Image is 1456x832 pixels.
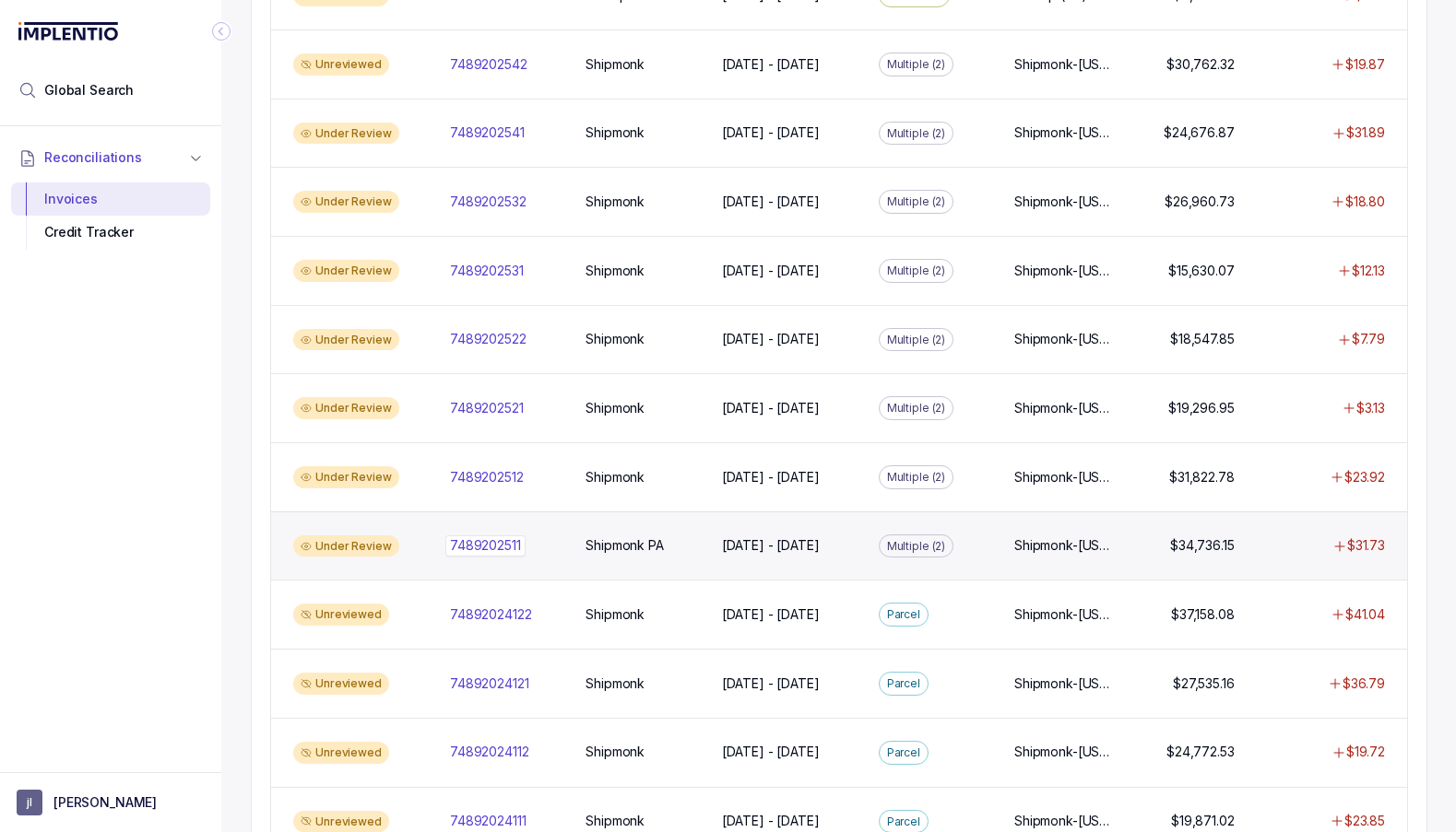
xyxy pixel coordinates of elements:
p: Shipmonk-[US_STATE], Shipmonk-[US_STATE], Shipmonk-[US_STATE] [1014,399,1113,417]
p: Shipmonk-[US_STATE], Shipmonk-[US_STATE], Shipmonk-[US_STATE] [1014,674,1113,693]
div: Collapse Icon [210,20,232,42]
p: $26,960.73 [1165,193,1235,211]
p: 7489202532 [450,193,527,211]
p: Shipmonk-[US_STATE], Shipmonk-[US_STATE], Shipmonk-[US_STATE] [1014,536,1113,555]
p: 7489202521 [450,399,524,417]
p: Shipmonk [586,193,645,211]
p: 74892024112 [450,743,528,761]
p: [DATE] - [DATE] [722,123,820,142]
p: Shipmonk [586,674,645,693]
p: Multiple (2) [887,537,946,556]
p: Shipmonk [586,399,645,417]
p: [DATE] - [DATE] [722,674,820,693]
p: Multiple (2) [887,399,946,417]
button: Reconciliations [11,137,210,178]
div: Unreviewed [293,673,389,695]
span: Global Search [44,81,134,100]
p: 74892024111 [450,812,526,830]
div: Under Review [293,191,399,213]
p: $37,158.08 [1171,605,1235,624]
div: Under Review [293,535,399,557]
div: Unreviewed [293,742,389,764]
p: Multiple (2) [887,193,946,211]
p: Parcel [887,813,920,831]
span: User initials [17,790,42,815]
p: $19.72 [1346,743,1385,761]
p: $19,296.95 [1168,399,1235,417]
p: 74892024122 [450,605,531,624]
p: Shipmonk-[US_STATE], Shipmonk-[US_STATE], Shipmonk-[US_STATE] [1014,743,1113,761]
p: [DATE] - [DATE] [722,468,820,486]
p: $31,822.78 [1169,468,1235,486]
p: $31.73 [1347,536,1385,555]
p: Shipmonk-[US_STATE], Shipmonk-[US_STATE], Shipmonk-[US_STATE] [1014,605,1113,624]
p: $41.04 [1345,605,1385,624]
p: Shipmonk PA [586,536,663,555]
p: Shipmonk-[US_STATE], Shipmonk-[US_STATE], Shipmonk-[US_STATE] [1014,55,1113,74]
p: Shipmonk-[US_STATE], Shipmonk-[US_STATE], Shipmonk-[US_STATE] [1014,468,1113,486]
p: Multiple (2) [887,124,946,143]
button: User initials[PERSON_NAME] [17,790,205,815]
p: Shipmonk [586,743,645,761]
div: Under Review [293,466,399,488]
p: $3.13 [1356,399,1385,417]
p: $19,871.02 [1171,812,1235,830]
p: Shipmonk-[US_STATE], Shipmonk-[US_STATE], Shipmonk-[US_STATE] [1014,812,1113,830]
p: $7.79 [1352,330,1385,348]
p: $27,535.16 [1173,674,1235,693]
div: Under Review [293,397,399,419]
p: 7489202522 [450,330,527,348]
p: Shipmonk-[US_STATE], Shipmonk-[US_STATE], Shipmonk-[US_STATE] [1014,262,1113,280]
div: Unreviewed [293,603,389,626]
p: [DATE] - [DATE] [722,55,820,74]
p: [DATE] - [DATE] [722,536,820,555]
p: Parcel [887,674,920,693]
p: $18.80 [1345,193,1385,211]
p: $34,736.15 [1170,536,1235,555]
p: $18,547.85 [1170,330,1235,348]
p: Shipmonk [586,123,645,142]
p: $15,630.07 [1168,262,1235,280]
p: $23.92 [1344,468,1385,486]
div: Under Review [293,123,399,145]
p: Parcel [887,744,920,762]
p: 7489202512 [450,468,524,486]
p: Shipmonk-[US_STATE], Shipmonk-[US_STATE], Shipmonk-[US_STATE] [1014,330,1113,348]
p: Shipmonk [586,605,645,624]
p: Shipmonk-[US_STATE], Shipmonk-[US_STATE], Shipmonk-[US_STATE] [1014,193,1113,211]
p: Multiple (2) [887,468,946,486]
p: 7489202541 [450,123,525,142]
p: 7489202531 [450,262,524,280]
p: $24,676.87 [1164,123,1235,142]
p: [DATE] - [DATE] [722,262,820,280]
p: Shipmonk [586,330,645,348]
p: 74892024121 [450,674,528,693]
p: [DATE] - [DATE] [722,605,820,624]
p: Shipmonk-[US_STATE], Shipmonk-[US_STATE], Shipmonk-[US_STATE] [1014,123,1113,142]
p: $24,772.53 [1166,743,1235,761]
div: Under Review [293,329,399,351]
p: $19.87 [1345,55,1385,74]
p: $36.79 [1343,674,1385,693]
p: [DATE] - [DATE] [722,193,820,211]
p: Shipmonk [586,812,645,830]
p: $30,762.32 [1166,55,1235,74]
p: 7489202511 [445,535,526,556]
p: Multiple (2) [887,55,946,74]
p: $23.85 [1344,812,1385,830]
p: 7489202542 [450,55,527,74]
p: [DATE] - [DATE] [722,812,820,830]
div: Invoices [26,182,195,216]
p: [DATE] - [DATE] [722,399,820,417]
div: Reconciliations [11,179,210,253]
p: Shipmonk [586,468,645,486]
p: Multiple (2) [887,262,946,280]
p: [DATE] - [DATE] [722,743,820,761]
p: [PERSON_NAME] [53,793,157,812]
p: Shipmonk [586,55,645,74]
div: Unreviewed [293,53,389,76]
div: Credit Tracker [26,216,195,249]
p: Multiple (2) [887,331,946,349]
p: Shipmonk [586,262,645,280]
div: Under Review [293,260,399,282]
